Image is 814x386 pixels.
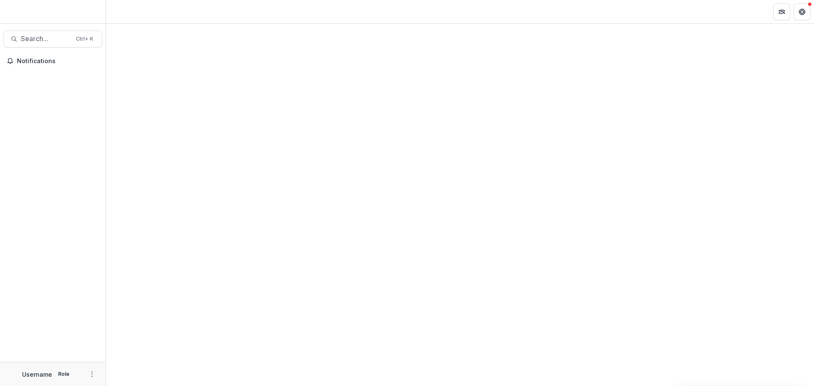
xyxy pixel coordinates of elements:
div: Ctrl + K [74,34,95,44]
button: Get Help [794,3,811,20]
p: Role [56,370,72,378]
p: Username [22,370,52,379]
button: Partners [773,3,790,20]
button: Search... [3,31,102,47]
span: Notifications [17,58,99,65]
span: Search... [21,35,71,43]
button: Notifications [3,54,102,68]
button: More [87,369,97,379]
